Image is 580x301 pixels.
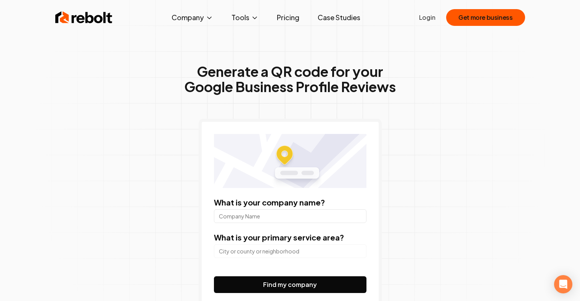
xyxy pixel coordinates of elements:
img: Location map [214,134,366,188]
img: Rebolt Logo [55,10,112,25]
a: Pricing [271,10,305,25]
label: What is your company name? [214,197,325,207]
div: Open Intercom Messenger [554,275,572,293]
button: Company [165,10,219,25]
a: Login [419,13,435,22]
input: Company Name [214,209,366,223]
button: Find my company [214,276,366,293]
h1: Generate a QR code for your Google Business Profile Reviews [184,64,396,94]
button: Get more business [446,9,525,26]
button: Tools [225,10,265,25]
a: Case Studies [312,10,366,25]
input: City or county or neighborhood [214,244,366,258]
label: What is your primary service area? [214,233,344,242]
